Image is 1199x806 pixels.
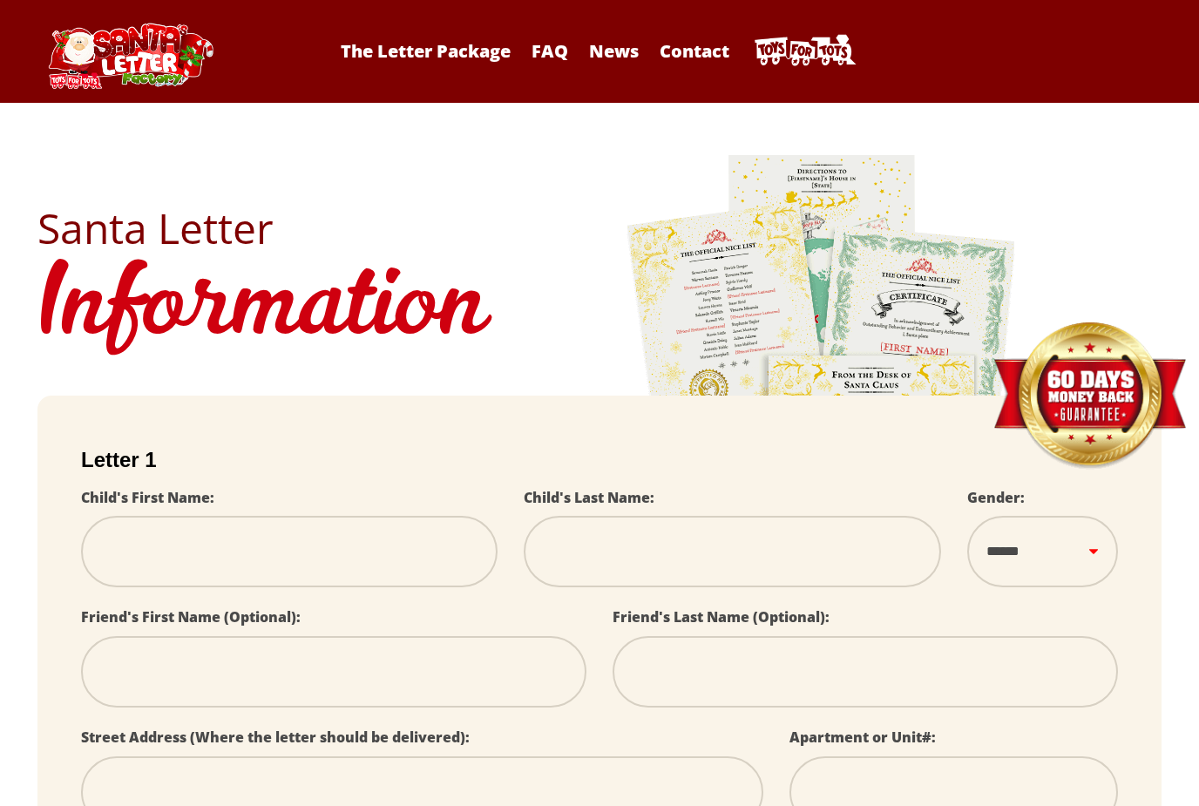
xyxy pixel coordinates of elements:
[332,39,519,63] a: The Letter Package
[580,39,647,63] a: News
[651,39,738,63] a: Contact
[613,607,830,627] label: Friend's Last Name (Optional):
[43,23,217,89] img: Santa Letter Logo
[992,322,1188,471] img: Money Back Guarantee
[967,488,1025,507] label: Gender:
[81,728,470,747] label: Street Address (Where the letter should be delivered):
[523,39,577,63] a: FAQ
[37,207,1162,249] h2: Santa Letter
[81,607,301,627] label: Friend's First Name (Optional):
[626,152,1018,640] img: letters.png
[81,448,1118,472] h2: Letter 1
[789,728,936,747] label: Apartment or Unit#:
[524,488,654,507] label: Child's Last Name:
[37,249,1162,369] h1: Information
[81,488,214,507] label: Child's First Name:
